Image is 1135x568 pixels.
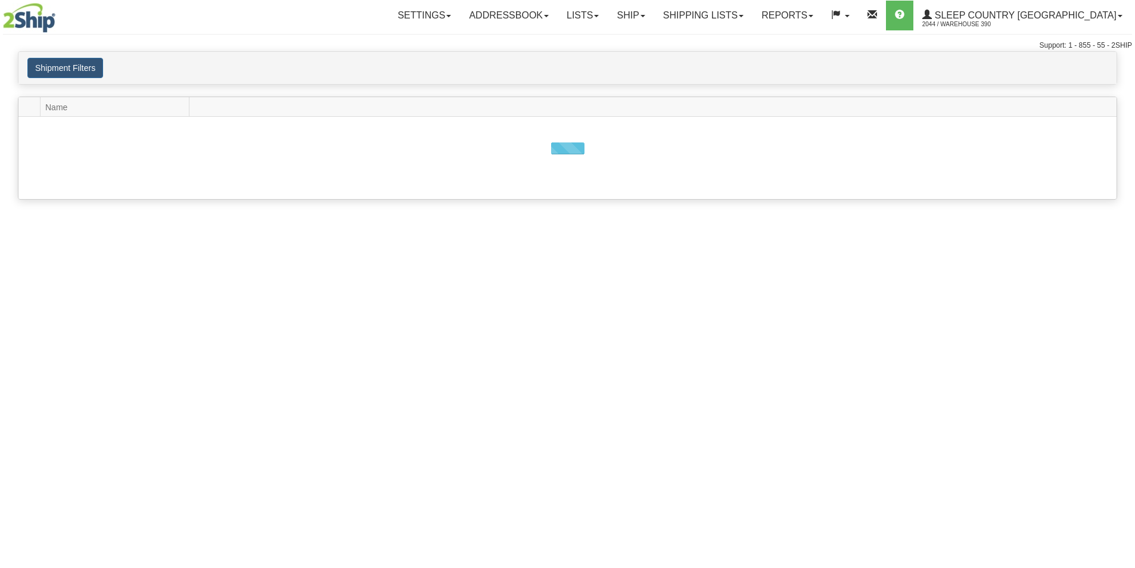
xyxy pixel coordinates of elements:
a: Settings [388,1,460,30]
a: Shipping lists [654,1,752,30]
div: Support: 1 - 855 - 55 - 2SHIP [3,41,1132,51]
img: logo2044.jpg [3,3,55,33]
a: Addressbook [460,1,558,30]
a: Lists [558,1,608,30]
button: Shipment Filters [27,58,103,78]
a: Reports [752,1,822,30]
a: Ship [608,1,654,30]
a: Sleep Country [GEOGRAPHIC_DATA] 2044 / Warehouse 390 [913,1,1131,30]
span: Sleep Country [GEOGRAPHIC_DATA] [932,10,1117,20]
iframe: chat widget [1108,223,1134,344]
span: 2044 / Warehouse 390 [922,18,1012,30]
